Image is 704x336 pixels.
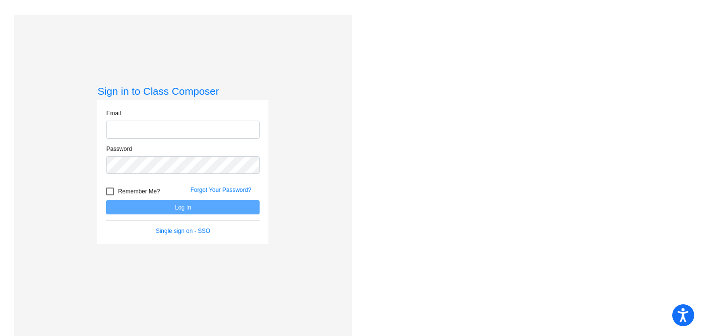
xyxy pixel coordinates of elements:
button: Log In [106,200,260,214]
label: Email [106,109,121,118]
a: Single sign on - SSO [156,228,210,234]
h3: Sign in to Class Composer [97,85,268,97]
label: Password [106,145,132,153]
span: Remember Me? [118,186,160,197]
a: Forgot Your Password? [190,187,251,193]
